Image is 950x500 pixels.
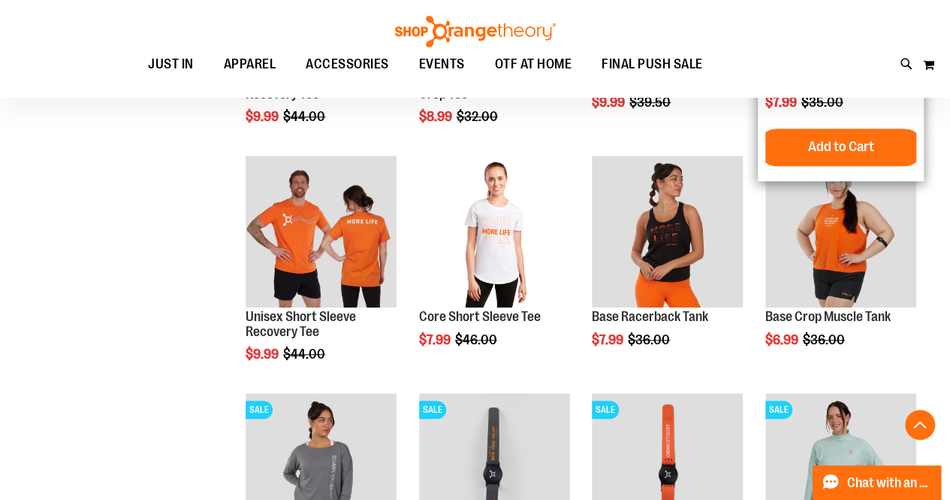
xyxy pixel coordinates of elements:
[455,332,499,347] span: $46.00
[393,16,558,47] img: Shop Orangetheory
[847,476,932,490] span: Chat with an Expert
[209,47,291,82] a: APPAREL
[419,47,465,81] span: EVENTS
[592,309,708,324] a: Base Racerback Tank
[419,109,454,124] span: $8.99
[238,148,404,400] div: product
[224,47,276,81] span: APPAREL
[480,47,587,82] a: OTF AT HOME
[807,138,873,155] span: Add to Cart
[246,109,281,124] span: $9.99
[419,332,453,347] span: $7.99
[602,47,703,81] span: FINAL PUSH SALE
[765,156,916,309] a: Product image for Base Crop Muscle TankSALE
[592,95,627,110] span: $9.99
[246,347,281,362] span: $9.99
[758,129,923,166] button: Add to Cart
[587,47,718,81] a: FINAL PUSH SALE
[306,47,389,81] span: ACCESSORIES
[803,332,847,347] span: $36.00
[404,47,480,82] a: EVENTS
[592,332,626,347] span: $7.99
[419,309,541,324] a: Core Short Sleeve Tee
[765,95,799,110] span: $7.99
[813,465,942,500] button: Chat with an Expert
[419,401,446,419] span: SALE
[801,95,846,110] span: $35.00
[419,71,541,102] a: Shoulder Short Sleeve Crop Tee
[592,156,743,307] img: Product image for Base Racerback Tank
[246,156,397,307] img: Product image for Unisex Short Sleeve Recovery Tee
[148,47,194,81] span: JUST IN
[765,401,792,419] span: SALE
[765,156,916,307] img: Product image for Base Crop Muscle Tank
[246,401,273,419] span: SALE
[283,109,327,124] span: $44.00
[584,148,750,385] div: product
[765,332,801,347] span: $6.99
[905,410,935,440] button: Back To Top
[592,401,619,419] span: SALE
[246,309,356,339] a: Unisex Short Sleeve Recovery Tee
[246,71,356,102] a: Unisex Short Sleeve Recovery Tee
[412,148,578,385] div: product
[246,156,397,309] a: Product image for Unisex Short Sleeve Recovery Tee
[765,309,891,324] a: Base Crop Muscle Tank
[133,47,209,82] a: JUST IN
[629,95,673,110] span: $39.50
[592,156,743,309] a: Product image for Base Racerback Tank
[628,332,672,347] span: $36.00
[291,47,404,82] a: ACCESSORIES
[419,156,570,307] img: Product image for Core Short Sleeve Tee
[495,47,572,81] span: OTF AT HOME
[283,347,327,362] span: $44.00
[758,148,924,385] div: product
[419,156,570,309] a: Product image for Core Short Sleeve Tee
[457,109,500,124] span: $32.00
